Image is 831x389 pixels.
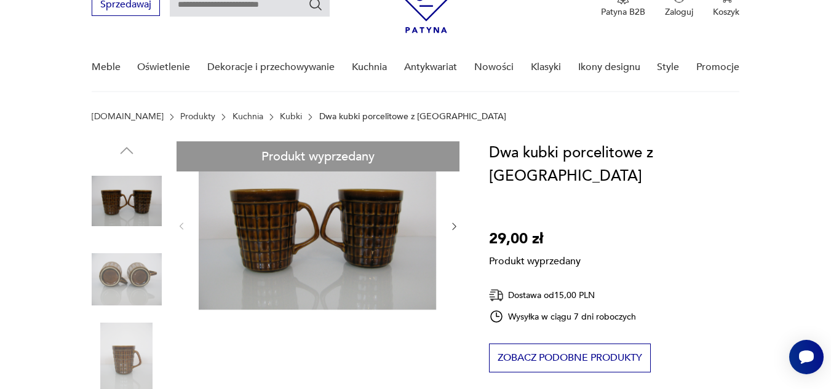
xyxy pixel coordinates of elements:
[352,44,387,91] a: Kuchnia
[489,344,651,372] button: Zobacz podobne produkty
[665,6,693,18] p: Zaloguj
[489,288,504,303] img: Ikona dostawy
[657,44,679,91] a: Style
[92,112,164,122] a: [DOMAIN_NAME]
[531,44,561,91] a: Klasyki
[404,44,457,91] a: Antykwariat
[489,251,581,268] p: Produkt wyprzedany
[280,112,302,122] a: Kubki
[489,288,637,303] div: Dostawa od 15,00 PLN
[207,44,335,91] a: Dekoracje i przechowywanie
[578,44,640,91] a: Ikony designu
[789,340,824,374] iframe: Smartsupp widget button
[92,1,160,10] a: Sprzedawaj
[474,44,514,91] a: Nowości
[92,44,121,91] a: Meble
[696,44,739,91] a: Promocje
[713,6,739,18] p: Koszyk
[137,44,190,91] a: Oświetlenie
[233,112,263,122] a: Kuchnia
[601,6,645,18] p: Patyna B2B
[489,227,581,251] p: 29,00 zł
[489,141,749,188] h1: Dwa kubki porcelitowe z [GEOGRAPHIC_DATA]
[180,112,215,122] a: Produkty
[319,112,506,122] p: Dwa kubki porcelitowe z [GEOGRAPHIC_DATA]
[489,309,637,324] div: Wysyłka w ciągu 7 dni roboczych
